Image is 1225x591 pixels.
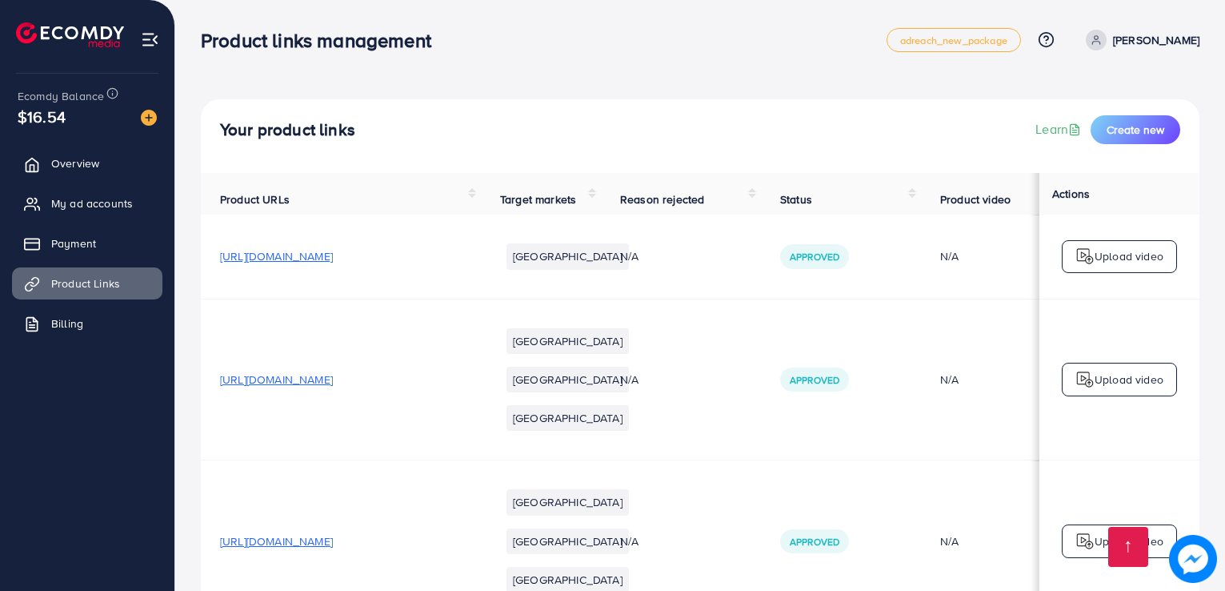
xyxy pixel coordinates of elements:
div: N/A [940,533,1053,549]
a: Billing [12,308,162,340]
h4: Your product links [220,120,355,140]
li: [GEOGRAPHIC_DATA] [506,529,629,554]
a: Learn [1035,120,1084,139]
img: logo [1075,247,1095,266]
span: [URL][DOMAIN_NAME] [220,533,333,549]
span: N/A [620,533,639,549]
span: Target markets [500,191,576,207]
span: N/A [620,372,639,388]
span: Product video [940,191,1011,207]
li: [GEOGRAPHIC_DATA] [506,243,629,269]
h3: Product links management [201,29,444,52]
img: logo [16,22,124,47]
li: [GEOGRAPHIC_DATA] [506,405,629,431]
span: Product URLs [220,191,290,207]
span: N/A [620,248,639,264]
span: Overview [51,155,99,171]
img: menu [141,30,159,49]
img: logo [1075,370,1095,389]
li: [GEOGRAPHIC_DATA] [506,367,629,392]
a: [PERSON_NAME] [1079,30,1199,50]
span: Status [780,191,812,207]
span: Billing [51,316,83,332]
a: Overview [12,147,162,179]
li: [GEOGRAPHIC_DATA] [506,328,629,354]
div: N/A [940,372,1053,388]
img: logo [1075,532,1095,551]
a: Product Links [12,267,162,300]
span: Approved [790,250,839,263]
div: N/A [940,248,1053,264]
button: Create new [1091,115,1180,144]
span: Actions [1052,186,1090,202]
span: Approved [790,373,839,387]
p: Upload video [1095,247,1163,266]
span: [URL][DOMAIN_NAME] [220,248,333,264]
li: [GEOGRAPHIC_DATA] [506,489,629,515]
span: Approved [790,535,839,549]
span: Product Links [51,275,120,291]
span: Reason rejected [620,191,704,207]
span: adreach_new_package [900,35,1007,46]
span: Ecomdy Balance [18,88,104,104]
span: [URL][DOMAIN_NAME] [220,372,333,388]
span: Payment [51,235,96,251]
span: $16.54 [18,105,66,128]
p: Upload video [1095,532,1163,551]
p: Upload video [1095,370,1163,389]
a: My ad accounts [12,187,162,219]
span: Create new [1107,122,1164,138]
a: Payment [12,227,162,259]
img: image [1170,536,1217,583]
p: [PERSON_NAME] [1113,30,1199,50]
img: image [141,110,157,126]
a: adreach_new_package [887,28,1021,52]
span: My ad accounts [51,195,133,211]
